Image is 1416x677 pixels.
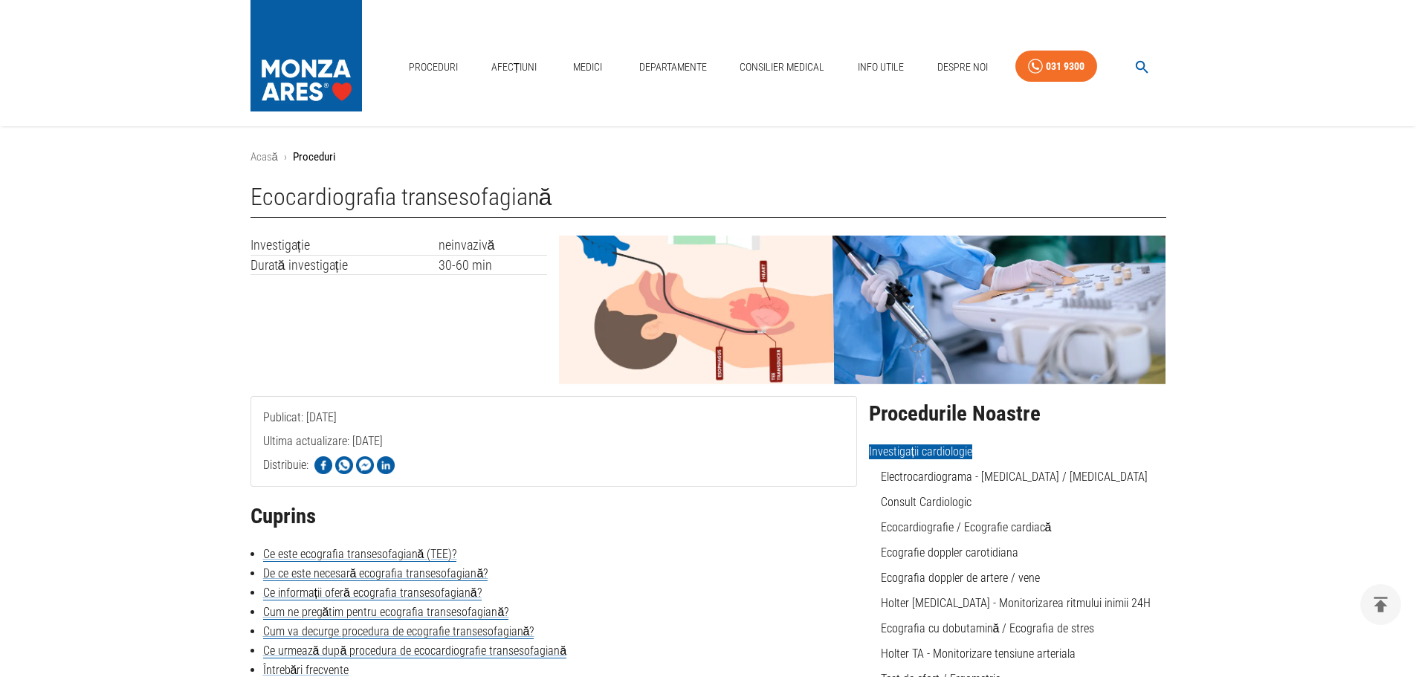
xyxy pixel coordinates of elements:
[263,586,482,600] a: Ce informații oferă ecografia transesofagiană?
[881,520,1052,534] a: Ecocardiografie / Ecografie cardiacă
[869,444,972,459] span: Investigații cardiologie
[263,624,534,639] a: Cum va decurge procedura de ecografie transesofagiană?
[564,52,612,82] a: Medici
[881,647,1076,661] a: Holter TA - Monitorizare tensiune arteriala
[633,52,713,82] a: Departamente
[250,255,439,275] td: Durată investigație
[263,456,308,474] p: Distribuie:
[263,434,383,508] span: Ultima actualizare: [DATE]
[734,52,830,82] a: Consilier Medical
[852,52,910,82] a: Info Utile
[869,402,1166,426] h2: Procedurile Noastre
[439,236,548,255] td: neinvazivă
[1046,57,1084,76] div: 031 9300
[485,52,543,82] a: Afecțiuni
[314,456,332,474] img: Share on Facebook
[1360,584,1401,625] button: delete
[881,596,1151,610] a: Holter [MEDICAL_DATA] - Monitorizarea ritmului inimii 24H
[377,456,395,474] img: Share on LinkedIn
[263,605,509,620] a: Cum ne pregătim pentru ecografia transesofagiană?
[881,621,1095,635] a: Ecografia cu dobutamină / Ecografia de stres
[881,571,1040,585] a: Ecografia doppler de artere / vene
[881,545,1018,560] a: Ecografie doppler carotidiana
[439,255,548,275] td: 30-60 min
[403,52,464,82] a: Proceduri
[881,495,972,509] a: Consult Cardiologic
[250,150,278,163] a: Acasă
[250,149,1166,166] nav: breadcrumb
[335,456,353,474] img: Share on WhatsApp
[356,456,374,474] img: Share on Facebook Messenger
[263,566,488,581] a: De ce este necesară ecografia transesofagiană?
[250,236,439,255] td: Investigație
[931,52,994,82] a: Despre Noi
[559,236,1166,384] img: Ecocardiografia transesofagiană | MONZA ARES
[284,149,287,166] li: ›
[881,470,1148,484] a: Electrocardiograma - [MEDICAL_DATA] / [MEDICAL_DATA]
[250,184,1166,218] h1: Ecocardiografia transesofagiană
[250,505,857,528] h2: Cuprins
[263,547,457,562] a: Ce este ecografia transesofagiană (TEE)?
[1015,51,1097,82] a: 031 9300
[263,644,567,658] a: Ce urmează după procedura de ecocardiografie transesofagiană
[263,410,337,484] span: Publicat: [DATE]
[293,149,335,166] p: Proceduri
